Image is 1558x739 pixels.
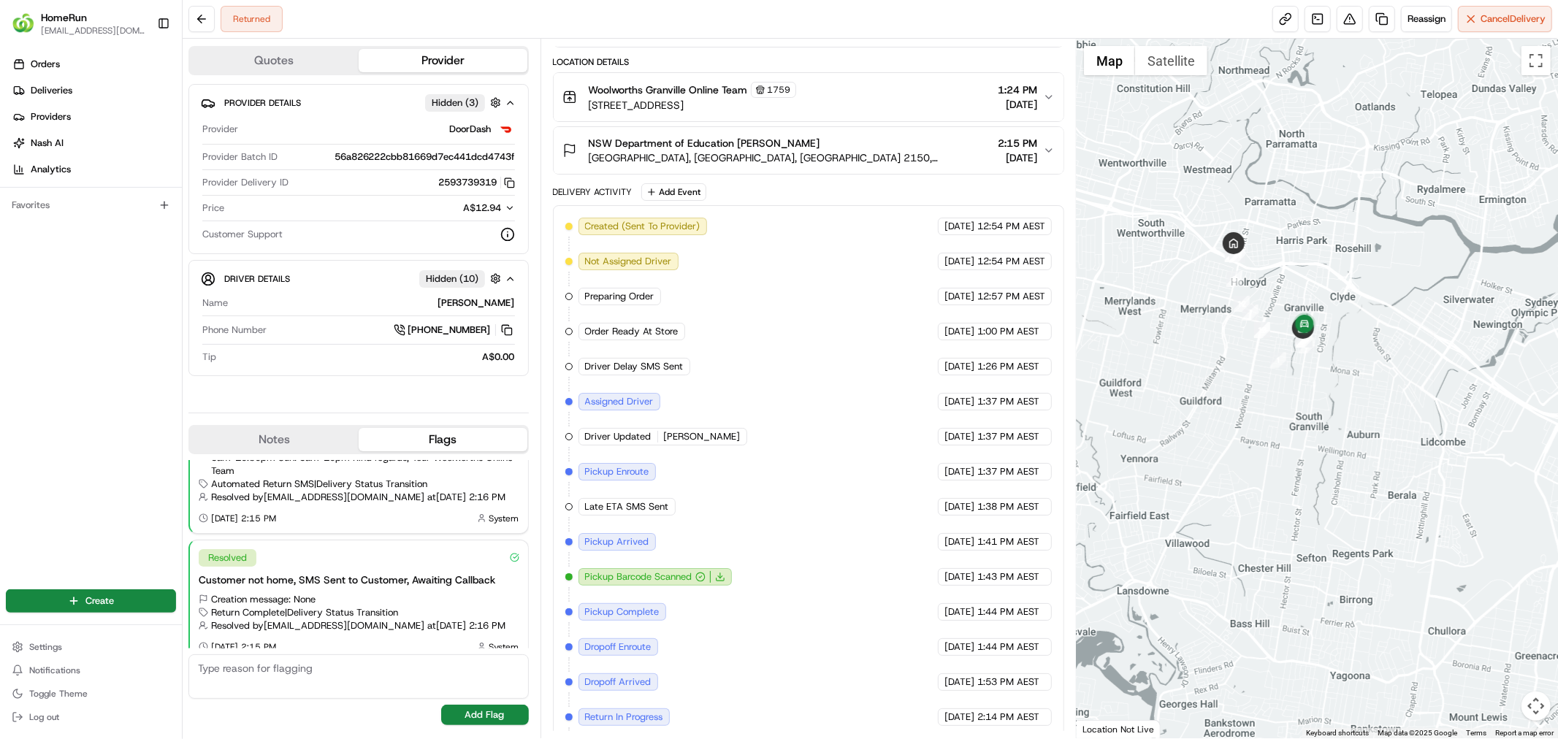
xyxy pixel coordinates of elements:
[585,290,654,303] span: Preparing Order
[944,570,974,583] span: [DATE]
[234,296,515,310] div: [PERSON_NAME]
[1401,6,1452,32] button: Reassign
[998,97,1037,112] span: [DATE]
[1225,246,1241,262] div: 10
[29,641,62,653] span: Settings
[6,6,151,41] button: HomeRunHomeRun[EMAIL_ADDRESS][DOMAIN_NAME]
[589,83,748,97] span: Woolworths Granville Online Team
[248,144,266,161] button: Start new chat
[15,58,266,82] p: Welcome 👋
[6,105,182,129] a: Providers
[6,131,182,155] a: Nash AI
[977,675,1039,689] span: 1:53 PM AEST
[1254,322,1270,338] div: 13
[768,84,791,96] span: 1759
[201,91,516,115] button: Provider DetailsHidden (3)
[31,110,71,123] span: Providers
[589,136,820,150] span: NSW Department of Education [PERSON_NAME]
[31,58,60,71] span: Orders
[977,711,1039,724] span: 2:14 PM AEST
[944,605,974,619] span: [DATE]
[15,139,41,166] img: 1736555255976-a54dd68f-1ca7-489b-9aae-adbdc363a1c4
[585,675,652,689] span: Dropoff Arrived
[1135,46,1207,75] button: Show satellite imagery
[12,12,35,35] img: HomeRun
[1521,692,1551,721] button: Map camera controls
[50,154,185,166] div: We're available if you need us!
[50,139,240,154] div: Start new chat
[441,705,529,725] button: Add Flag
[386,202,515,215] button: A$12.94
[138,212,234,226] span: API Documentation
[432,96,478,110] span: Hidden ( 3 )
[977,220,1045,233] span: 12:54 PM AEST
[15,15,44,44] img: Nash
[585,465,649,478] span: Pickup Enroute
[977,500,1039,513] span: 1:38 PM AEST
[211,593,316,606] span: Creation message: None
[425,93,505,112] button: Hidden (3)
[554,73,1064,121] button: Woolworths Granville Online Team1759[STREET_ADDRESS]1:24 PM[DATE]
[211,478,427,491] span: Automated Return SMS | Delivery Status Transition
[944,711,974,724] span: [DATE]
[977,325,1039,338] span: 1:00 PM AEST
[224,273,290,285] span: Driver Details
[998,83,1037,97] span: 1:24 PM
[199,549,256,567] div: Resolved
[6,194,176,217] div: Favorites
[6,707,176,727] button: Log out
[585,570,706,583] button: Pickup Barcode Scanned
[641,183,706,201] button: Add Event
[202,323,267,337] span: Phone Number
[359,49,527,72] button: Provider
[977,640,1039,654] span: 1:44 PM AEST
[202,296,228,310] span: Name
[589,98,796,112] span: [STREET_ADDRESS]
[1226,271,1242,287] div: 8
[977,395,1039,408] span: 1:37 PM AEST
[211,619,424,632] span: Resolved by [EMAIL_ADDRESS][DOMAIN_NAME]
[998,136,1037,150] span: 2:15 PM
[211,491,424,504] span: Resolved by [EMAIL_ADDRESS][DOMAIN_NAME]
[41,10,87,25] button: HomeRun
[408,323,491,337] span: [PHONE_NUMBER]
[201,267,516,291] button: Driver DetailsHidden (10)
[202,176,289,189] span: Provider Delivery ID
[29,688,88,700] span: Toggle Theme
[585,360,684,373] span: Driver Delay SMS Sent
[359,428,527,451] button: Flags
[585,325,679,338] span: Order Ready At Store
[464,202,502,214] span: A$12.94
[944,675,974,689] span: [DATE]
[6,158,182,181] a: Analytics
[15,213,26,225] div: 📗
[553,186,633,198] div: Delivery Activity
[202,351,216,364] span: Tip
[1481,12,1546,26] span: Cancel Delivery
[211,606,398,619] span: Return Complete | Delivery Status Transition
[977,290,1045,303] span: 12:57 PM AEST
[585,500,669,513] span: Late ETA SMS Sent
[202,228,283,241] span: Customer Support
[1077,720,1161,738] div: Location Not Live
[1495,729,1554,737] a: Report a map error
[394,322,515,338] a: [PHONE_NUMBER]
[554,127,1064,174] button: NSW Department of Education [PERSON_NAME][GEOGRAPHIC_DATA], [GEOGRAPHIC_DATA], [GEOGRAPHIC_DATA] ...
[6,53,182,76] a: Orders
[6,589,176,613] button: Create
[497,120,515,138] img: doordash_logo_v2.png
[6,79,182,102] a: Deliveries
[1378,729,1457,737] span: Map data ©2025 Google
[585,605,660,619] span: Pickup Complete
[6,660,176,681] button: Notifications
[1080,719,1129,738] a: Open this area in Google Maps (opens a new window)
[41,25,145,37] span: [EMAIL_ADDRESS][DOMAIN_NAME]
[1234,296,1250,312] div: 12
[1229,247,1245,263] div: 11
[426,272,478,286] span: Hidden ( 10 )
[145,248,177,259] span: Pylon
[202,150,278,164] span: Provider Batch ID
[944,500,974,513] span: [DATE]
[944,255,974,268] span: [DATE]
